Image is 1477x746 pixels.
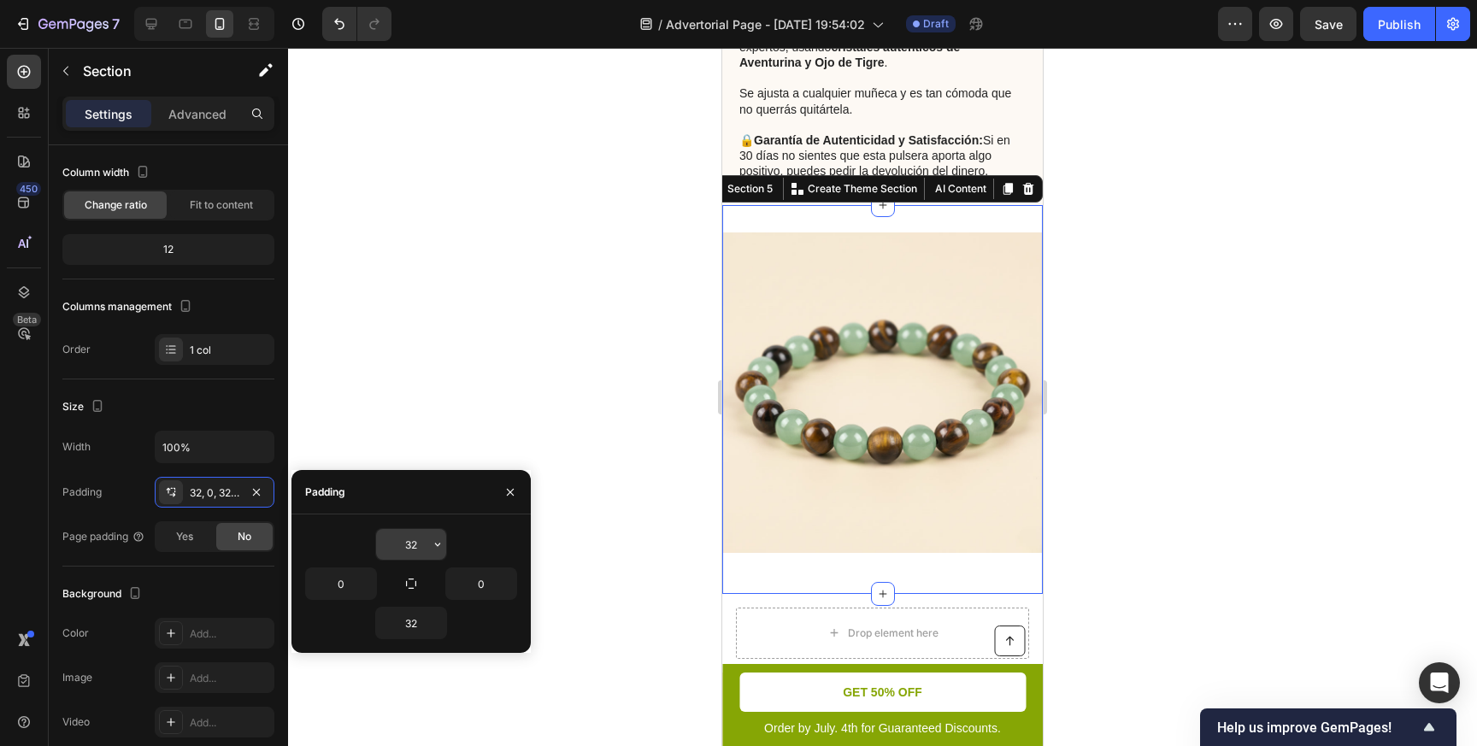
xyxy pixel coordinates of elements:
[17,85,302,132] p: 🔒 Si en 30 días no sientes que esta pulsera aporta algo positivo, puedes pedir la devolución del ...
[238,529,251,544] span: No
[13,313,41,326] div: Beta
[16,182,41,196] div: 450
[1217,720,1419,736] span: Help us improve GemPages!
[62,439,91,455] div: Width
[722,48,1043,746] iframe: Design area
[1217,717,1439,737] button: Show survey - Help us improve GemPages!
[1315,17,1343,32] span: Save
[168,105,227,123] p: Advanced
[62,396,108,419] div: Size
[923,16,949,32] span: Draft
[62,162,153,185] div: Column width
[1378,15,1421,33] div: Publish
[62,670,92,685] div: Image
[306,568,376,599] input: Auto
[62,485,102,500] div: Padding
[126,579,216,592] div: Drop element here
[62,583,145,606] div: Background
[83,61,223,81] p: Section
[1300,7,1356,41] button: Save
[1363,7,1435,41] button: Publish
[446,568,516,599] input: Auto
[62,342,91,357] div: Order
[7,7,127,41] button: 7
[17,22,302,69] p: Se ajusta a cualquier muñeca y es tan cómoda que no querrás quitártela.
[62,529,145,544] div: Page padding
[190,197,253,213] span: Fit to content
[190,343,270,358] div: 1 col
[206,131,268,151] button: AI Content
[85,105,132,123] p: Settings
[658,15,662,33] span: /
[62,296,196,319] div: Columns management
[85,133,195,149] p: Create Theme Section
[190,626,270,642] div: Add...
[322,7,391,41] div: Undo/Redo
[376,608,446,638] input: Auto
[2,133,54,149] div: Section 5
[190,485,239,501] div: 32, 0, 32, 0
[156,432,274,462] input: Auto
[190,671,270,686] div: Add...
[66,238,271,261] div: 12
[62,626,89,641] div: Color
[190,715,270,731] div: Add...
[1419,662,1460,703] div: Open Intercom Messenger
[112,14,120,34] p: 7
[85,197,147,213] span: Change ratio
[305,485,345,500] div: Padding
[376,529,446,560] input: Auto
[176,529,193,544] span: Yes
[62,714,90,730] div: Video
[32,85,261,99] strong: Garantía de Autenticidad y Satisfacción:
[666,15,865,33] span: Advertorial Page - [DATE] 19:54:02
